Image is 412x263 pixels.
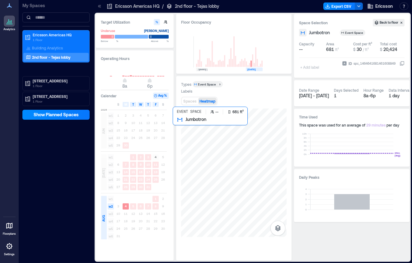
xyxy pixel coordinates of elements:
[363,93,384,99] div: 8a - 6p
[154,178,157,181] text: 25
[101,215,106,222] span: AUG
[198,82,216,86] div: Event Space
[2,239,17,258] a: Settings
[3,232,16,236] p: Floorplans
[108,127,114,134] span: w3
[199,68,208,71] text: [DATE]
[140,155,142,159] text: 2
[32,55,71,60] p: 2nd floor - Tejas lobby
[101,128,106,134] span: JUN
[365,1,395,11] button: Ericsson
[162,102,164,107] span: S
[147,83,152,89] span: 6p
[108,142,114,149] span: w5
[357,47,362,52] span: 30
[124,102,127,107] span: M
[108,120,114,126] span: w2
[3,27,15,31] p: Analytics
[305,187,307,191] tspan: 4
[108,203,114,210] span: w2
[304,136,307,139] tspan: 8h
[305,198,307,201] tspan: 2
[162,3,164,9] p: /
[108,226,114,232] span: w5
[147,204,149,208] text: 7
[304,144,307,147] tspan: 4h
[108,184,114,190] span: w5
[299,41,314,46] div: Capacity
[299,114,405,120] h3: Time Used
[183,99,196,103] span: Spaces
[139,170,143,174] text: 16
[101,108,107,112] span: 2025
[108,154,114,160] span: w1
[181,82,191,87] div: Types
[108,169,114,175] span: w3
[299,46,303,53] span: --
[373,19,405,26] button: Back to floor
[199,99,215,103] span: Heatmap
[108,177,114,183] span: w4
[33,83,85,88] p: 1 Floor
[299,122,405,127] div: This space was used for an average of per day
[33,37,85,42] p: 1 Floor
[124,170,128,174] text: 14
[33,99,85,104] p: 1 Floor
[218,82,222,86] div: 3
[4,252,15,256] p: Settings
[108,233,114,239] span: w6
[389,93,410,99] div: 1 day
[147,102,149,107] span: T
[146,163,150,166] text: 10
[139,178,143,181] text: 23
[32,45,63,50] p: Building Analytics
[334,93,358,99] div: 1
[389,88,410,93] div: Data Interval
[154,170,157,174] text: 18
[33,32,85,37] p: Ericsson Americas HQ
[299,63,322,72] span: + Add label
[181,19,287,25] div: Floor Occupancy
[147,155,149,159] text: 3
[323,2,355,10] button: Export CSV
[334,88,358,93] div: Days Selected
[101,19,169,25] h3: Target Utilization
[140,163,142,166] text: 9
[182,98,198,104] button: Spaces
[154,163,157,166] text: 11
[101,55,169,62] h3: Operating Hours
[101,93,117,99] h3: Calendar
[304,153,307,156] tspan: 0h
[380,47,382,52] span: $
[146,170,150,174] text: 17
[125,204,127,208] text: 4
[124,185,128,189] text: 28
[198,98,217,104] button: Heatmap
[175,3,219,9] p: 2nd floor - Tejas lobby
[299,88,319,93] div: Date Range
[153,93,169,99] button: Avg %
[299,20,373,26] h3: Space Selection
[140,204,142,208] text: 6
[146,178,150,181] text: 24
[108,113,114,119] span: w1
[132,102,134,107] span: T
[33,78,85,83] p: [STREET_ADDRESS]
[124,178,128,181] text: 21
[139,102,142,107] span: W
[101,168,106,178] span: [DATE]
[22,2,90,9] p: My Spaces
[124,143,128,147] text: 30
[366,123,386,127] span: 29 minutes
[146,185,150,189] text: 31
[125,163,127,166] text: 7
[299,174,405,180] h3: Daily Peaks
[375,3,393,9] span: Ericsson
[345,30,364,35] div: Event Space
[132,155,134,159] text: 1
[139,185,143,189] text: 30
[108,196,114,202] span: w1
[305,192,307,196] tspan: 3
[1,218,18,238] a: Floorplans
[349,60,352,67] span: ID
